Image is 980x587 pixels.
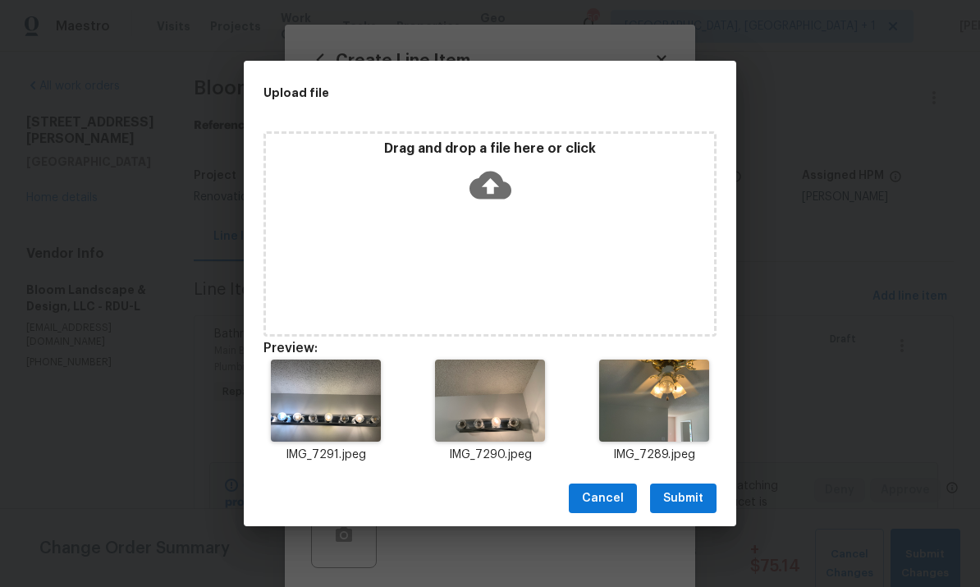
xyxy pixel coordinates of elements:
[663,488,703,509] span: Submit
[592,447,717,464] p: IMG_7289.jpeg
[650,484,717,514] button: Submit
[569,484,637,514] button: Cancel
[263,447,388,464] p: IMG_7291.jpeg
[266,140,714,158] p: Drag and drop a file here or click
[428,447,552,464] p: IMG_7290.jpeg
[599,360,708,442] img: 9k=
[582,488,624,509] span: Cancel
[271,360,380,442] img: 9k=
[435,360,544,442] img: 2Q==
[263,84,643,102] h2: Upload file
